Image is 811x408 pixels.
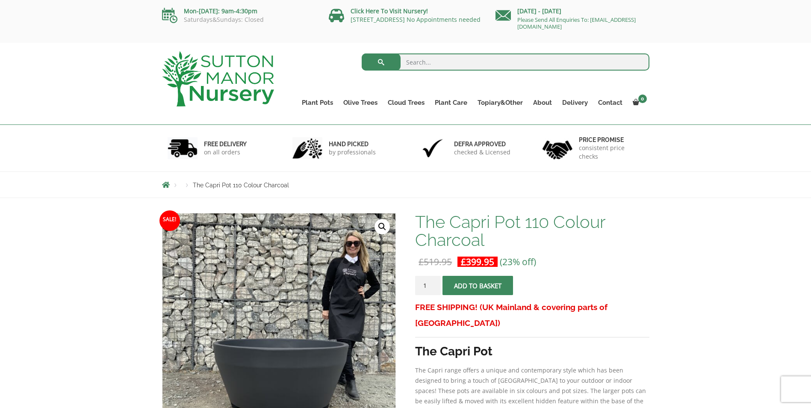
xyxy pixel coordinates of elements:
a: Plant Pots [297,97,338,109]
a: View full-screen image gallery [375,219,390,234]
a: Plant Care [430,97,472,109]
a: Cloud Trees [383,97,430,109]
a: Click Here To Visit Nursery! [351,7,428,15]
p: by professionals [329,148,376,157]
a: Olive Trees [338,97,383,109]
h3: FREE SHIPPING! (UK Mainland & covering parts of [GEOGRAPHIC_DATA]) [415,299,649,331]
span: £ [419,256,424,268]
span: The Capri Pot 110 Colour Charcoal [193,182,289,189]
span: £ [461,256,466,268]
h1: The Capri Pot 110 Colour Charcoal [415,213,649,249]
a: Please Send All Enquiries To: [EMAIL_ADDRESS][DOMAIN_NAME] [517,16,636,30]
img: 3.jpg [418,137,448,159]
a: 0 [628,97,649,109]
img: 4.jpg [543,135,572,161]
img: logo [162,51,274,106]
img: 2.jpg [292,137,322,159]
a: Delivery [557,97,593,109]
span: Sale! [159,210,180,231]
p: checked & Licensed [454,148,510,157]
h6: hand picked [329,140,376,148]
h6: Price promise [579,136,644,144]
h6: Defra approved [454,140,510,148]
bdi: 519.95 [419,256,452,268]
nav: Breadcrumbs [162,181,649,188]
input: Search... [362,53,649,71]
a: About [528,97,557,109]
strong: The Capri Pot [415,344,492,358]
p: consistent price checks [579,144,644,161]
a: [STREET_ADDRESS] No Appointments needed [351,15,481,24]
img: 1.jpg [168,137,198,159]
input: Product quantity [415,276,441,295]
p: Mon-[DATE]: 9am-4:30pm [162,6,316,16]
p: Saturdays&Sundays: Closed [162,16,316,23]
button: Add to basket [442,276,513,295]
p: [DATE] - [DATE] [495,6,649,16]
span: (23% off) [500,256,536,268]
span: 0 [638,95,647,103]
a: Contact [593,97,628,109]
p: on all orders [204,148,247,157]
bdi: 399.95 [461,256,494,268]
a: Topiary&Other [472,97,528,109]
h6: FREE DELIVERY [204,140,247,148]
